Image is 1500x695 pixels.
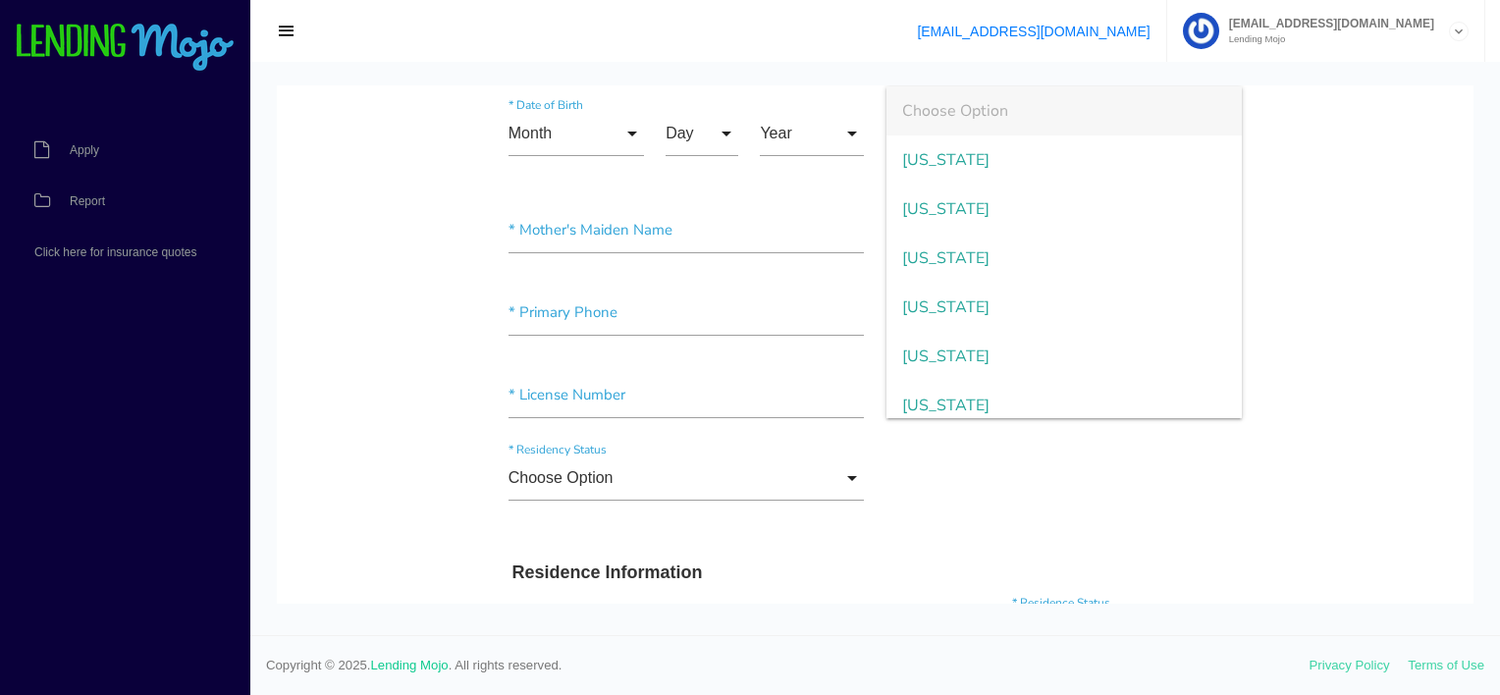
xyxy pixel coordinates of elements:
[610,295,966,345] span: [US_STATE]
[15,24,236,73] img: logo-small.png
[610,1,966,50] span: Choose Option
[371,658,449,672] a: Lending Mojo
[917,24,1150,39] a: [EMAIL_ADDRESS][DOMAIN_NAME]
[1310,658,1390,672] a: Privacy Policy
[610,99,966,148] span: [US_STATE]
[34,246,196,258] span: Click here for insurance quotes
[70,144,99,156] span: Apply
[1408,658,1484,672] a: Terms of Use
[610,246,966,295] span: [US_STATE]
[236,477,962,499] h3: Residence Information
[266,656,1310,675] span: Copyright © 2025. . All rights reserved.
[1219,34,1434,44] small: Lending Mojo
[70,195,105,207] span: Report
[610,148,966,197] span: [US_STATE]
[610,50,966,99] span: [US_STATE]
[610,197,966,246] span: [US_STATE]
[1183,13,1219,49] img: Profile image
[1219,18,1434,29] span: [EMAIL_ADDRESS][DOMAIN_NAME]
